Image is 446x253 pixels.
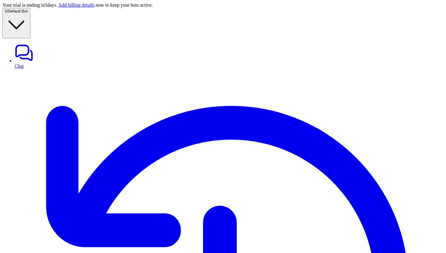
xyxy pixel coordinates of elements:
a: Add billing details [58,2,94,8]
button: DDefault Bot [2,8,30,38]
div: Your trial is ending in 5 days. now to keep your bots active. [2,2,444,8]
span: Default Bot [8,9,28,13]
span: D [5,9,8,13]
a: Chat [15,43,444,69]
